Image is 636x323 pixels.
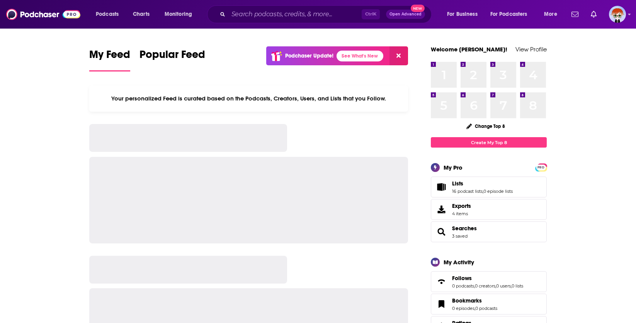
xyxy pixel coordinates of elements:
span: Open Advanced [389,12,422,16]
a: Bookmarks [434,299,449,309]
span: Logged in as diana.griffin [609,6,626,23]
span: Follows [431,271,547,292]
span: Exports [434,204,449,215]
a: Show notifications dropdown [568,8,582,21]
span: Charts [133,9,150,20]
span: Searches [431,221,547,242]
button: open menu [485,8,539,20]
span: Exports [452,202,471,209]
div: My Pro [444,164,463,171]
p: Podchaser Update! [285,53,333,59]
span: , [511,283,512,289]
button: Change Top 8 [462,121,510,131]
a: View Profile [515,46,547,53]
div: My Activity [444,258,474,266]
button: open menu [539,8,567,20]
a: 0 creators [475,283,495,289]
a: 0 episode lists [483,189,513,194]
a: Searches [434,226,449,237]
a: See What's New [337,51,383,61]
a: 0 users [496,283,511,289]
span: Bookmarks [431,294,547,314]
span: 4 items [452,211,471,216]
a: 0 podcasts [452,283,474,289]
button: Open AdvancedNew [386,10,425,19]
button: open menu [442,8,487,20]
a: My Feed [89,48,130,71]
span: Bookmarks [452,297,482,304]
span: New [411,5,425,12]
span: For Business [447,9,478,20]
a: 3 saved [452,233,468,239]
a: Searches [452,225,477,232]
a: PRO [536,164,546,170]
span: My Feed [89,48,130,66]
a: Show notifications dropdown [588,8,600,21]
a: Lists [452,180,513,187]
a: 16 podcast lists [452,189,483,194]
a: Bookmarks [452,297,497,304]
a: Charts [128,8,154,20]
span: More [544,9,557,20]
span: Podcasts [96,9,119,20]
a: 0 episodes [452,306,474,311]
span: Lists [452,180,463,187]
button: Show profile menu [609,6,626,23]
a: 0 lists [512,283,523,289]
span: , [474,283,475,289]
div: Search podcasts, credits, & more... [214,5,439,23]
a: Exports [431,199,547,220]
span: , [483,189,483,194]
a: Follows [452,275,523,282]
a: Lists [434,182,449,192]
a: Create My Top 8 [431,137,547,148]
img: Podchaser - Follow, Share and Rate Podcasts [6,7,80,22]
span: Ctrl K [362,9,380,19]
span: Follows [452,275,472,282]
img: User Profile [609,6,626,23]
a: Popular Feed [139,48,205,71]
span: PRO [536,165,546,170]
span: , [474,306,475,311]
a: 0 podcasts [475,306,497,311]
div: Your personalized Feed is curated based on the Podcasts, Creators, Users, and Lists that you Follow. [89,85,408,112]
button: open menu [159,8,202,20]
span: For Podcasters [490,9,527,20]
span: Monitoring [165,9,192,20]
span: Popular Feed [139,48,205,66]
input: Search podcasts, credits, & more... [228,8,362,20]
span: Lists [431,177,547,197]
button: open menu [90,8,129,20]
a: Follows [434,276,449,287]
a: Welcome [PERSON_NAME]! [431,46,507,53]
